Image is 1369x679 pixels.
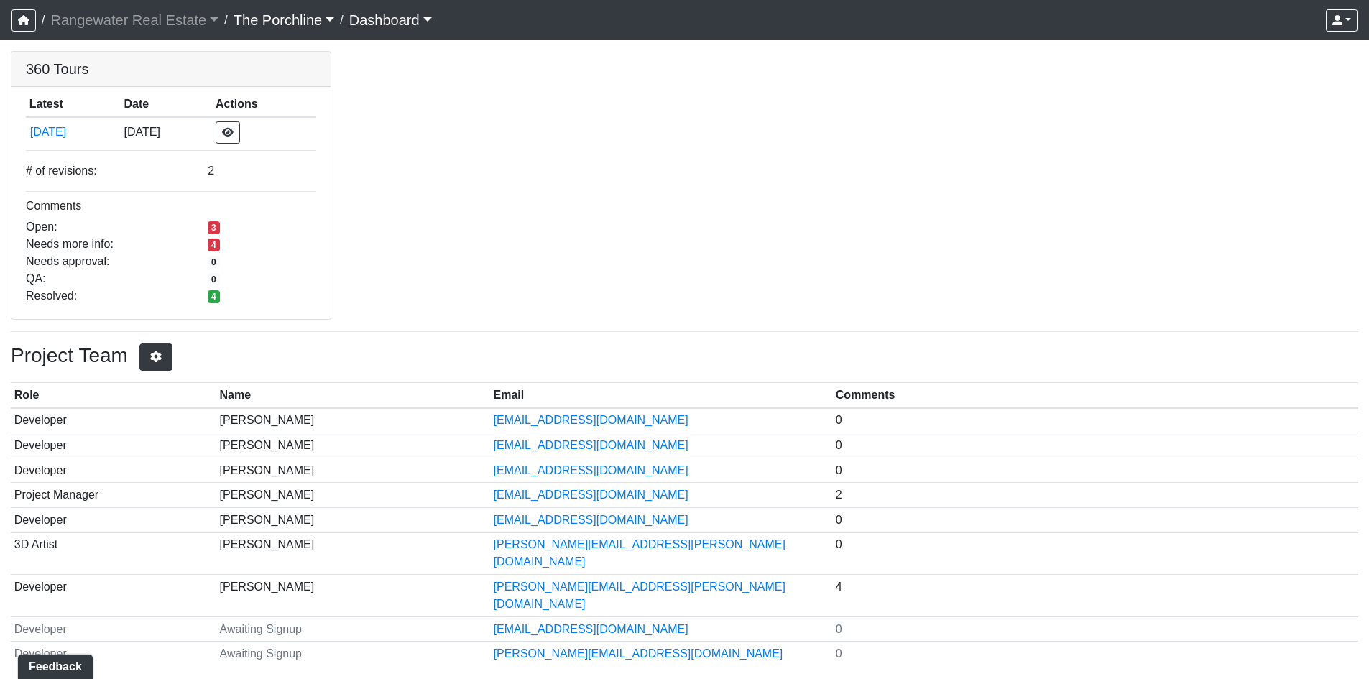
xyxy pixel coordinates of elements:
a: Dashboard [349,6,432,34]
th: Role [11,383,216,408]
td: [PERSON_NAME] [216,458,490,483]
th: Email [490,383,832,408]
td: 0 [832,433,1358,458]
a: [EMAIL_ADDRESS][DOMAIN_NAME] [494,439,688,451]
td: Developer [11,616,216,642]
button: [DATE] [29,123,117,142]
td: [PERSON_NAME] [216,575,490,617]
a: [EMAIL_ADDRESS][DOMAIN_NAME] [494,514,688,526]
td: [PERSON_NAME] [216,408,490,433]
a: Rangewater Real Estate [50,6,218,34]
a: [EMAIL_ADDRESS][DOMAIN_NAME] [494,489,688,501]
td: Developer [11,408,216,433]
td: 0 [832,507,1358,532]
td: [PERSON_NAME] [216,532,490,575]
td: Project Manager [11,483,216,508]
td: 4 [832,575,1358,617]
td: 0 [832,408,1358,433]
td: Awaiting Signup [216,616,490,642]
th: Name [216,383,490,408]
a: The Porchline [234,6,335,34]
td: [PERSON_NAME] [216,433,490,458]
h3: Project Team [11,343,1358,371]
a: [PERSON_NAME][EMAIL_ADDRESS][PERSON_NAME][DOMAIN_NAME] [494,581,785,610]
td: 0 [832,642,1358,666]
td: [PERSON_NAME] [216,507,490,532]
td: Developer [11,642,216,666]
a: [PERSON_NAME][EMAIL_ADDRESS][DOMAIN_NAME] [494,647,783,660]
th: Comments [832,383,1358,408]
td: Awaiting Signup [216,642,490,666]
td: Developer [11,575,216,617]
td: Developer [11,433,216,458]
a: [PERSON_NAME][EMAIL_ADDRESS][PERSON_NAME][DOMAIN_NAME] [494,538,785,568]
td: 0 [832,532,1358,575]
iframe: Ybug feedback widget [11,650,96,679]
td: Developer [11,507,216,532]
a: [EMAIL_ADDRESS][DOMAIN_NAME] [494,464,688,476]
td: 2 [832,483,1358,508]
td: 0 [832,616,1358,642]
span: / [36,6,50,34]
td: Developer [11,458,216,483]
a: [EMAIL_ADDRESS][DOMAIN_NAME] [494,414,688,426]
td: [PERSON_NAME] [216,483,490,508]
span: / [218,6,233,34]
td: 3D Artist [11,532,216,575]
td: 1N9XpftJkkEiNCK7vHjT2Z [26,117,121,147]
a: [EMAIL_ADDRESS][DOMAIN_NAME] [494,623,688,635]
td: 0 [832,458,1358,483]
span: / [334,6,349,34]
